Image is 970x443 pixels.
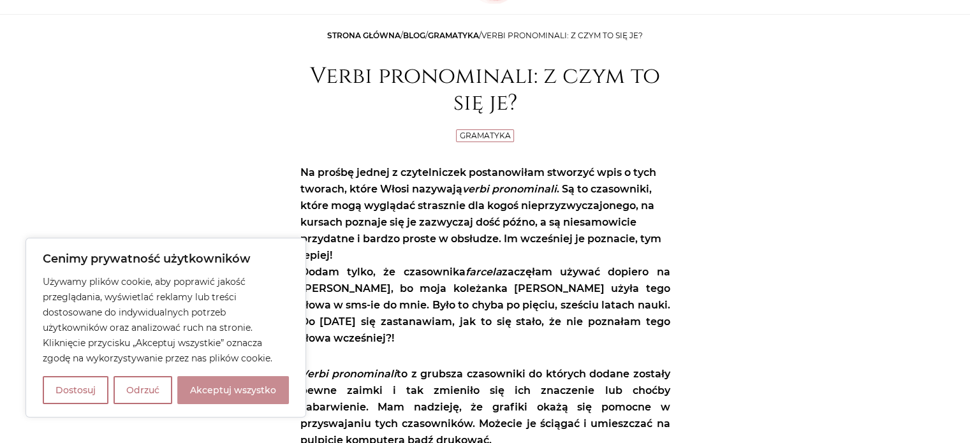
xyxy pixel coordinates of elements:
[481,31,643,40] span: Verbi pronominali: z czym to się je?
[300,166,661,261] strong: Na prośbę jednej z czytelniczek postanowiłam stworzyć wpis o tych tworach, które Włosi nazywają ....
[428,31,479,40] a: Gramatyka
[466,266,502,278] em: farcela
[43,274,289,366] p: Używamy plików cookie, aby poprawić jakość przeglądania, wyświetlać reklamy lub treści dostosowan...
[300,63,670,117] h1: Verbi pronominali: z czym to się je?
[300,368,397,380] em: Verbi pronominali
[460,131,511,140] a: Gramatyka
[177,376,289,404] button: Akceptuj wszystko
[462,183,557,195] em: verbi pronominali
[403,31,425,40] a: Blog
[43,376,108,404] button: Dostosuj
[327,31,400,40] a: Strona główna
[43,251,289,266] p: Cenimy prywatność użytkowników
[327,31,643,40] span: / / /
[114,376,172,404] button: Odrzuć
[300,264,670,347] p: Dodam tylko, że czasownika zaczęłam używać dopiero na [PERSON_NAME], bo moja koleżanka [PERSON_NA...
